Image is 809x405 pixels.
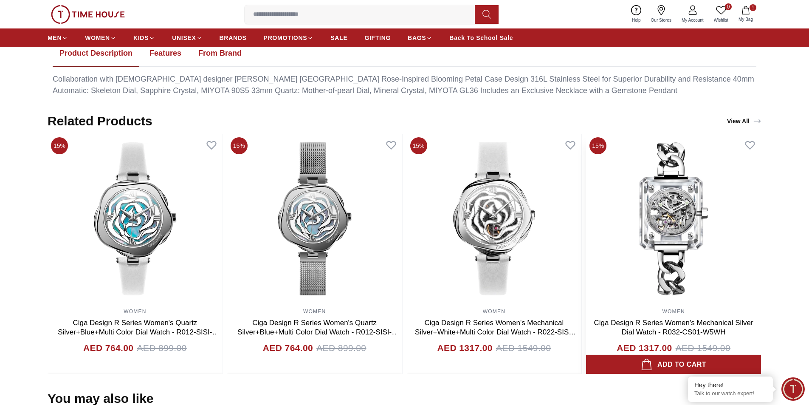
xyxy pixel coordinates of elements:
a: PROMOTIONS [264,30,314,45]
a: Our Stores [646,3,677,25]
span: 1 [750,4,756,11]
span: SALE [330,34,347,42]
a: Ciga Design R Series Women's Mechanical Silver+White+Multi Color Dial Watch - R022-SISI-W1 [415,319,576,346]
span: GIFTING [364,34,391,42]
h4: AED 764.00 [83,341,133,355]
a: GIFTING [364,30,391,45]
button: From Brand [192,40,248,67]
span: Wishlist [710,17,732,23]
a: UNISEX [172,30,202,45]
div: Add to cart [641,359,706,371]
h2: Related Products [48,113,152,129]
a: BRANDS [220,30,247,45]
div: Collaboration with [DEMOGRAPHIC_DATA] designer [PERSON_NAME] [GEOGRAPHIC_DATA] Rose-Inspired Bloo... [53,74,756,96]
span: 15% [410,137,427,154]
h4: AED 1317.00 [617,341,672,355]
span: 15% [589,137,606,154]
a: WOMEN [85,30,116,45]
a: WOMEN [662,309,685,314]
a: Help [627,3,646,25]
span: AED 1549.00 [676,341,730,355]
img: Ciga Design R Series Women's Quartz Silver+Blue+Multi Color Dial Watch - R012-SISI-W3 [227,134,402,304]
span: AED 899.00 [316,341,366,355]
img: Ciga Design R Series Women's Mechanical Silver Dial Watch - R032-CS01-W5WH [586,134,761,304]
span: AED 899.00 [137,341,186,355]
a: MEN [48,30,68,45]
span: BAGS [408,34,426,42]
a: Ciga Design R Series Women's Quartz Silver+Blue+Multi Color Dial Watch - R012-SISI-W3 [237,319,399,346]
a: WOMEN [303,309,326,314]
span: My Bag [735,16,756,23]
button: 1My Bag [733,4,758,24]
div: Hey there! [694,381,767,389]
span: 15% [51,137,68,154]
a: WOMEN [483,309,505,314]
img: Ciga Design R Series Women's Quartz Silver+Blue+Multi Color Dial Watch - R012-SISI-W1 [48,134,223,304]
span: WOMEN [85,34,110,42]
span: PROMOTIONS [264,34,307,42]
div: View All [727,117,761,125]
a: Ciga Design R Series Women's Mechanical Silver Dial Watch - R032-CS01-W5WH [594,319,753,336]
span: BRANDS [220,34,247,42]
h4: AED 1317.00 [437,341,492,355]
img: Ciga Design R Series Women's Mechanical Silver+White+Multi Color Dial Watch - R022-SISI-W1 [407,134,582,304]
a: Ciga Design R Series Women's Quartz Silver+Blue+Multi Color Dial Watch - R012-SISI-W1 [58,319,219,346]
span: AED 1549.00 [496,341,551,355]
a: BAGS [408,30,432,45]
a: SALE [330,30,347,45]
a: WOMEN [124,309,146,314]
span: 0 [725,3,732,10]
h4: AED 764.00 [263,341,313,355]
span: Help [629,17,644,23]
span: KIDS [133,34,149,42]
a: 0Wishlist [709,3,733,25]
span: Back To School Sale [449,34,513,42]
span: MEN [48,34,62,42]
a: View All [725,115,763,127]
a: Back To School Sale [449,30,513,45]
button: Add to cart [586,355,761,374]
button: Features [143,40,188,67]
span: Our Stores [648,17,675,23]
button: Product Description [53,40,139,67]
span: My Account [678,17,707,23]
div: Chat Widget [781,377,805,401]
span: 15% [231,137,248,154]
a: KIDS [133,30,155,45]
span: UNISEX [172,34,196,42]
p: Talk to our watch expert! [694,390,767,397]
img: ... [51,5,125,24]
